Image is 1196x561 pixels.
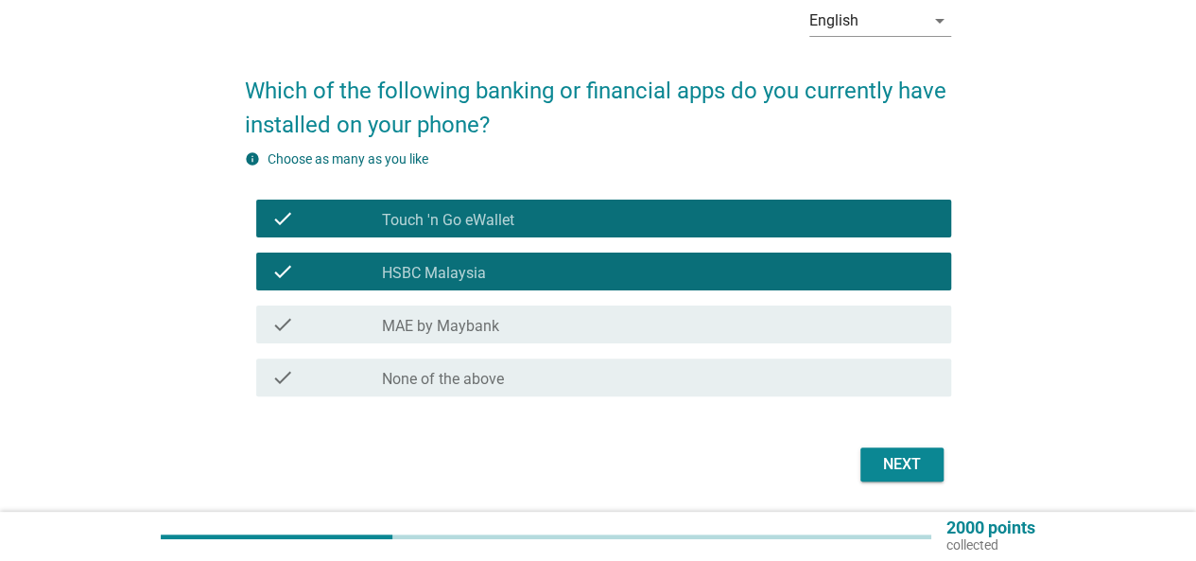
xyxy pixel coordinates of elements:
[268,151,428,167] label: Choose as many as you like
[875,453,928,476] div: Next
[382,317,499,336] label: MAE by Maybank
[271,313,294,336] i: check
[382,264,486,283] label: HSBC Malaysia
[271,366,294,389] i: check
[382,370,504,389] label: None of the above
[245,151,260,167] i: info
[946,536,1035,553] p: collected
[946,519,1035,536] p: 2000 points
[271,207,294,230] i: check
[860,447,944,482] button: Next
[382,211,514,230] label: Touch 'n Go eWallet
[809,12,858,29] div: English
[928,9,951,32] i: arrow_drop_down
[271,260,294,283] i: check
[245,55,951,142] h2: Which of the following banking or financial apps do you currently have installed on your phone?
